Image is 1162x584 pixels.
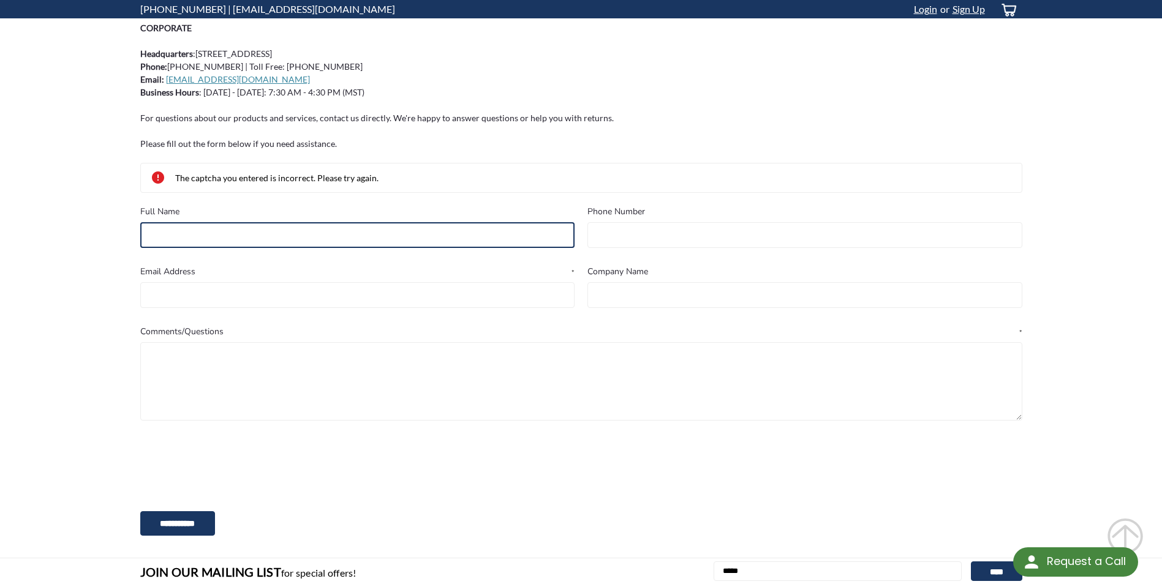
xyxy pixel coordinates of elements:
label: Full Name [140,205,575,218]
strong: Phone [140,61,165,72]
p: [PHONE_NUMBER] | Toll Free: [PHONE_NUMBER] : [DATE] - [DATE]: 7:30 AM - 4:30 PM (MST) [140,47,1022,99]
a: [EMAIL_ADDRESS][DOMAIN_NAME] [166,74,310,84]
svg: submit [1107,518,1144,555]
img: round button [1022,552,1041,572]
span: : [140,48,195,59]
span: or [937,3,949,15]
strong: Email: [140,74,164,84]
div: Request a Call [1013,547,1138,577]
label: Email Address [140,265,575,278]
label: Comments/Questions [140,325,1022,338]
strong: Business Hours [140,87,199,97]
strong: : [140,61,167,72]
strong: CORPORATE [140,23,192,33]
label: Company Name [587,265,1022,278]
iframe: reCAPTCHA [140,438,326,485]
div: Request a Call [1047,547,1126,575]
strong: Headquarters [140,48,193,59]
a: cart-preview-dropdown [991,1,1022,18]
span: The captcha you entered is incorrect. Please try again. [175,173,379,183]
div: Scroll Back to Top [1107,518,1144,555]
p: For questions about our products and services, contact us directly. We're happy to answer questio... [140,111,1022,124]
label: Phone Number [587,205,1022,218]
p: Please fill out the form below if you need assistance. [140,137,1022,150]
span: [STREET_ADDRESS] [195,48,272,59]
span: for special offers! [281,567,357,578]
